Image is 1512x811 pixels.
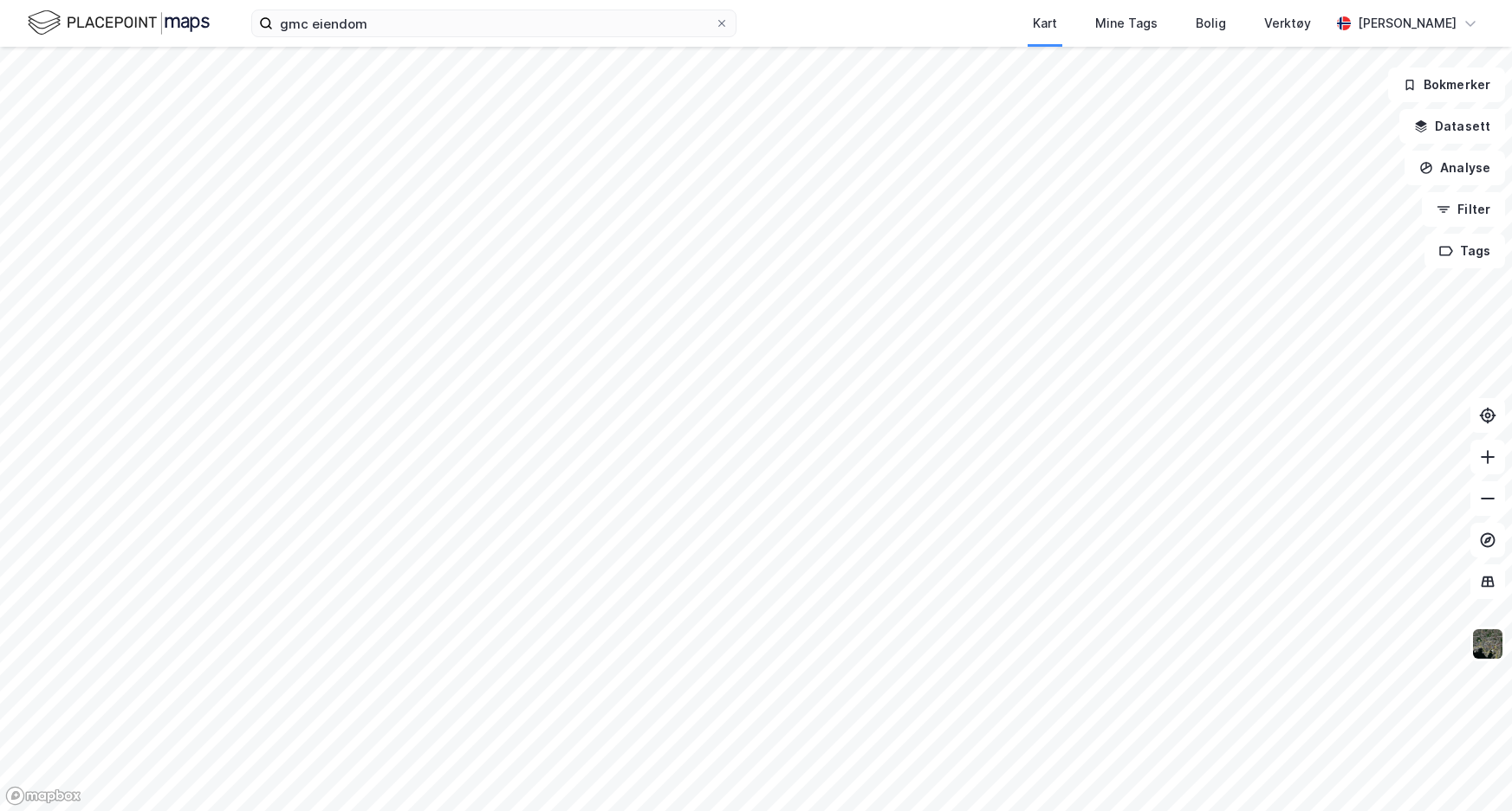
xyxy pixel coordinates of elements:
iframe: Chat Widget [1425,728,1512,811]
button: Bokmerker [1388,68,1505,102]
button: Tags [1424,234,1505,268]
div: Kontrollprogram for chat [1425,728,1512,811]
div: Mine Tags [1095,13,1158,34]
button: Datasett [1399,109,1505,144]
button: Filter [1422,192,1505,227]
img: logo.f888ab2527a4732fd821a326f86c7f29.svg [28,8,210,38]
img: 9k= [1471,628,1504,660]
button: Analyse [1405,151,1505,185]
div: Kart [1033,13,1057,34]
input: Søk på adresse, matrikkel, gårdeiere, leietakere eller personer [273,10,715,36]
a: Mapbox homepage [5,786,81,806]
div: Bolig [1196,13,1226,34]
div: Verktøy [1264,13,1311,34]
div: [PERSON_NAME] [1358,13,1457,34]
